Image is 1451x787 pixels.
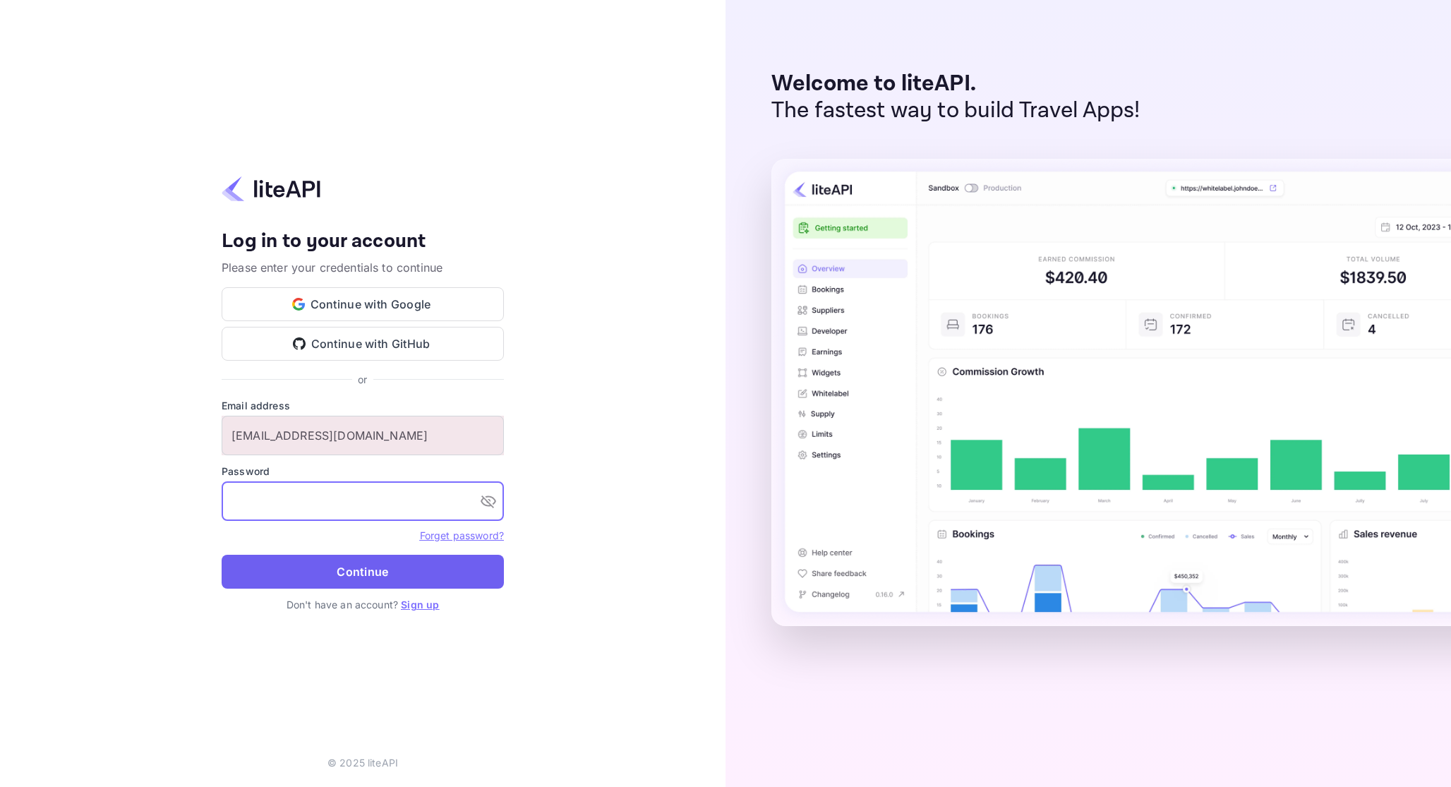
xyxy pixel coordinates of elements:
a: Forget password? [420,528,504,542]
a: Sign up [401,599,439,611]
p: Don't have an account? [222,597,504,612]
a: Forget password? [420,529,504,541]
input: Enter your email address [222,416,504,455]
button: toggle password visibility [474,487,502,515]
p: or [358,372,367,387]
p: © 2025 liteAPI [327,755,398,770]
button: Continue [222,555,504,589]
label: Password [222,464,504,479]
img: liteapi [222,175,320,203]
p: The fastest way to build Travel Apps! [771,97,1140,124]
p: Please enter your credentials to continue [222,259,504,276]
p: Welcome to liteAPI. [771,71,1140,97]
button: Continue with Google [222,287,504,321]
button: Continue with GitHub [222,327,504,361]
h4: Log in to your account [222,229,504,254]
label: Email address [222,398,504,413]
